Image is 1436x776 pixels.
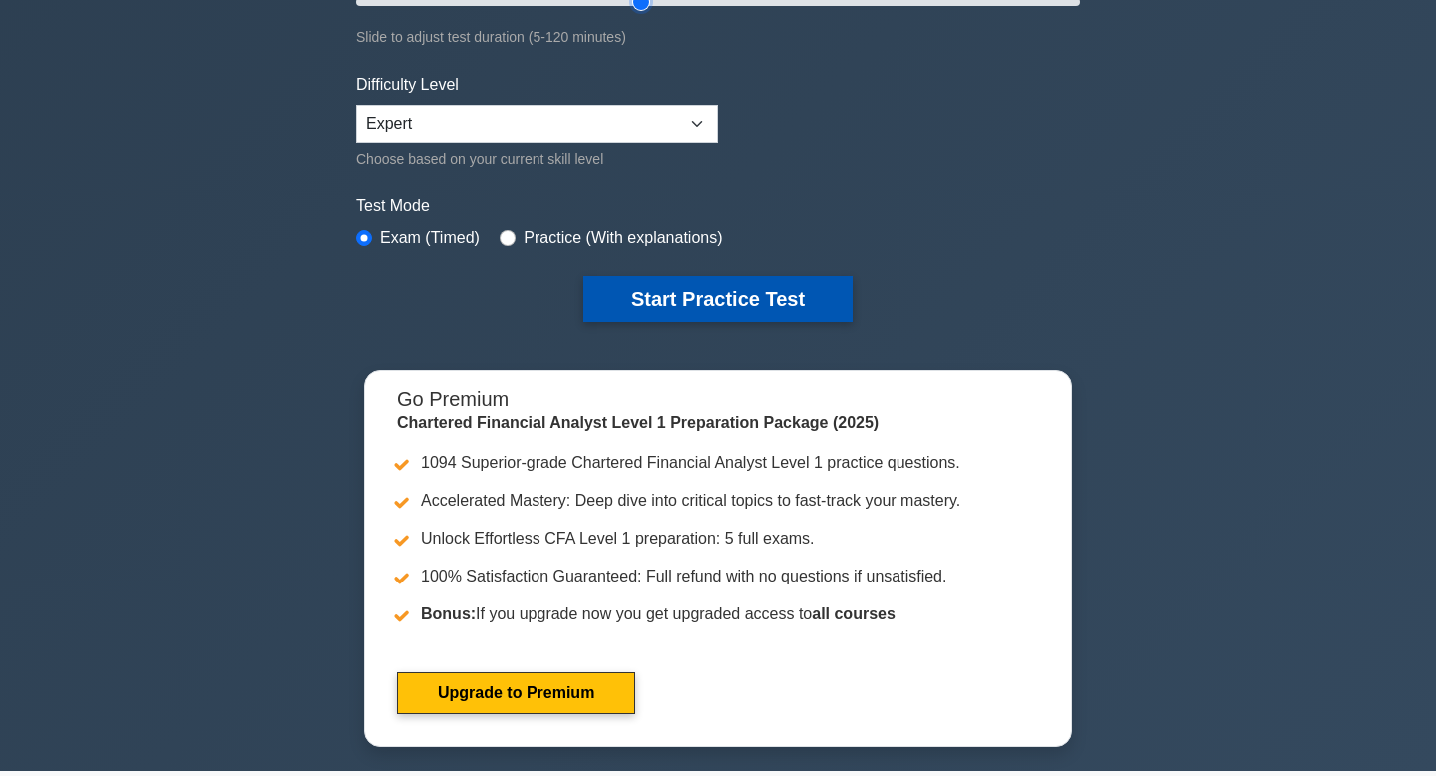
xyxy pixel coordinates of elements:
label: Difficulty Level [356,73,459,97]
label: Practice (With explanations) [524,226,722,250]
div: Slide to adjust test duration (5-120 minutes) [356,25,1080,49]
button: Start Practice Test [583,276,853,322]
label: Test Mode [356,194,1080,218]
div: Choose based on your current skill level [356,147,718,171]
a: Upgrade to Premium [397,672,635,714]
label: Exam (Timed) [380,226,480,250]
